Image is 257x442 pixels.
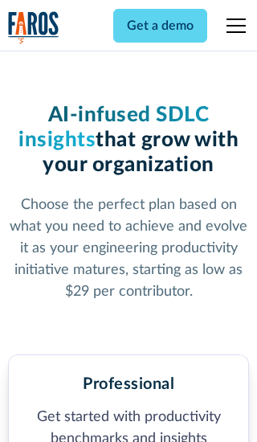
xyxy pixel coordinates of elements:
[8,194,250,303] p: Choose the perfect plan based on what you need to achieve and evolve it as your engineering produ...
[8,11,59,44] img: Logo of the analytics and reporting company Faros.
[8,11,59,44] a: home
[217,6,249,45] div: menu
[83,374,174,394] h2: Professional
[113,9,207,43] a: Get a demo
[8,103,250,178] h1: that grow with your organization
[18,104,209,150] span: AI-infused SDLC insights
